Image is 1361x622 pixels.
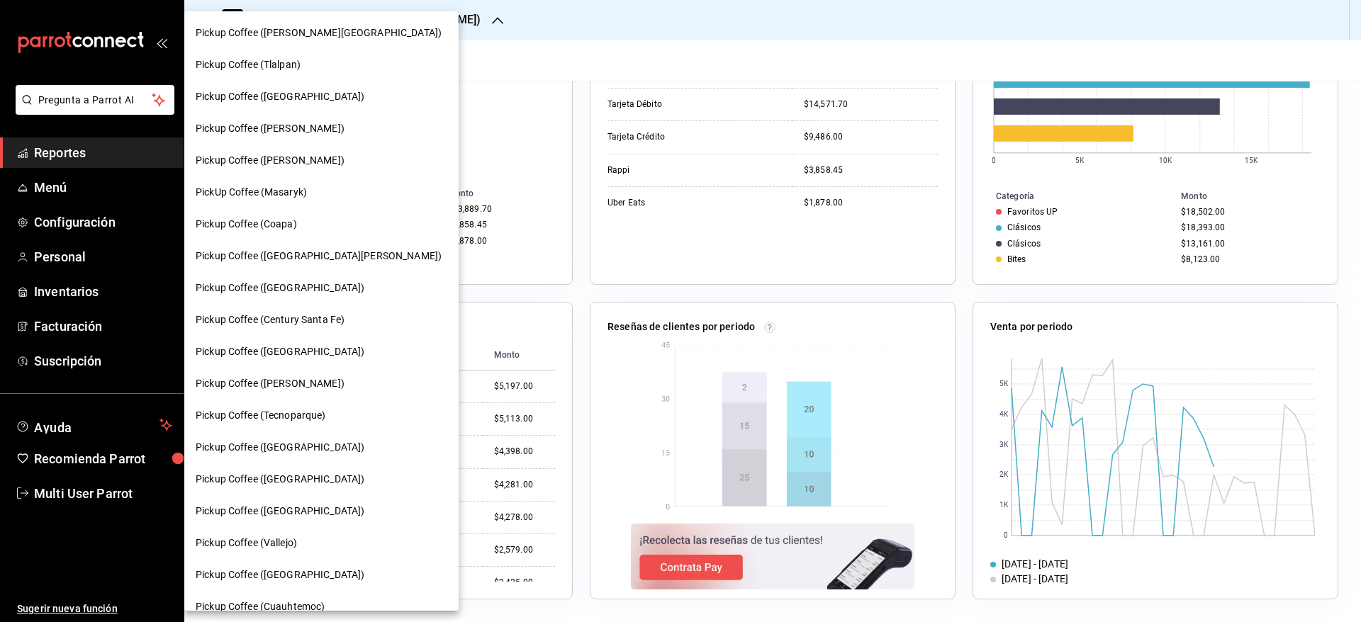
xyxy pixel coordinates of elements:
span: Pickup Coffee (Century Santa Fe) [196,312,345,327]
div: Pickup Coffee ([GEOGRAPHIC_DATA][PERSON_NAME]) [184,240,459,272]
span: Pickup Coffee ([PERSON_NAME][GEOGRAPHIC_DATA]) [196,26,442,40]
div: Pickup Coffee ([PERSON_NAME][GEOGRAPHIC_DATA]) [184,17,459,49]
span: Pickup Coffee ([PERSON_NAME]) [196,153,345,168]
span: Pickup Coffee ([GEOGRAPHIC_DATA]) [196,281,364,295]
div: Pickup Coffee ([PERSON_NAME]) [184,145,459,176]
div: Pickup Coffee ([GEOGRAPHIC_DATA]) [184,336,459,368]
span: Pickup Coffee ([GEOGRAPHIC_DATA]) [196,89,364,104]
div: Pickup Coffee (Tecnoparque) [184,400,459,431]
div: Pickup Coffee (Coapa) [184,208,459,240]
span: Pickup Coffee ([GEOGRAPHIC_DATA][PERSON_NAME]) [196,249,442,264]
div: Pickup Coffee (Tlalpan) [184,49,459,81]
span: Pickup Coffee ([PERSON_NAME]) [196,121,345,136]
span: Pickup Coffee (Tecnoparque) [196,408,326,423]
div: Pickup Coffee ([GEOGRAPHIC_DATA]) [184,272,459,304]
span: Pickup Coffee ([GEOGRAPHIC_DATA]) [196,504,364,519]
span: Pickup Coffee ([GEOGRAPHIC_DATA]) [196,567,364,582]
span: Pickup Coffee ([PERSON_NAME]) [196,376,345,391]
span: PickUp Coffee (Masaryk) [196,185,307,200]
span: Pickup Coffee (Tlalpan) [196,57,301,72]
div: Pickup Coffee (Century Santa Fe) [184,304,459,336]
div: Pickup Coffee ([GEOGRAPHIC_DATA]) [184,431,459,463]
div: Pickup Coffee ([GEOGRAPHIC_DATA]) [184,463,459,495]
span: Pickup Coffee ([GEOGRAPHIC_DATA]) [196,472,364,487]
span: Pickup Coffee (Vallejo) [196,536,297,550]
span: Pickup Coffee (Coapa) [196,217,297,232]
div: Pickup Coffee ([GEOGRAPHIC_DATA]) [184,81,459,113]
span: Pickup Coffee (Cuauhtemoc) [196,599,325,614]
span: Pickup Coffee ([GEOGRAPHIC_DATA]) [196,440,364,455]
span: Pickup Coffee ([GEOGRAPHIC_DATA]) [196,344,364,359]
div: PickUp Coffee (Masaryk) [184,176,459,208]
div: Pickup Coffee (Vallejo) [184,527,459,559]
div: Pickup Coffee ([PERSON_NAME]) [184,368,459,400]
div: Pickup Coffee ([PERSON_NAME]) [184,113,459,145]
div: Pickup Coffee ([GEOGRAPHIC_DATA]) [184,559,459,591]
div: Pickup Coffee ([GEOGRAPHIC_DATA]) [184,495,459,527]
